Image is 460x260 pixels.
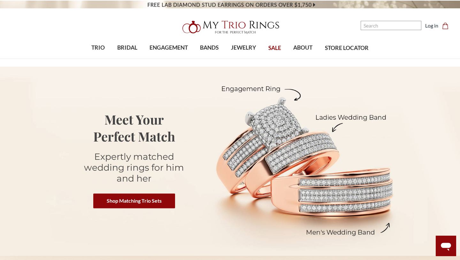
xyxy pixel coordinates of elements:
[268,44,281,52] span: SALE
[200,44,218,52] span: BANDS
[262,38,287,59] a: SALE
[179,17,281,37] img: My Trio Rings
[293,44,312,52] span: ABOUT
[134,17,327,37] a: My Trio Rings
[143,37,194,58] a: ENGAGEMENT
[225,37,262,58] a: JEWELRY
[93,194,175,208] a: Shop Matching Trio Sets
[206,58,212,59] button: submenu toggle
[165,58,172,59] button: submenu toggle
[91,44,105,52] span: TRIO
[85,37,111,58] a: TRIO
[319,38,375,59] a: STORE LOCATOR
[300,58,306,59] button: submenu toggle
[95,58,101,59] button: submenu toggle
[361,21,421,30] input: Search
[231,44,256,52] span: JEWELRY
[111,37,143,58] a: BRIDAL
[149,44,188,52] span: ENGAGEMENT
[325,44,369,52] span: STORE LOCATOR
[442,22,452,29] a: Cart with 0 items
[287,37,318,58] a: ABOUT
[117,44,137,52] span: BRIDAL
[240,58,247,59] button: submenu toggle
[442,23,448,29] svg: cart.cart_preview
[124,58,130,59] button: submenu toggle
[425,22,438,29] a: Log in
[194,37,225,58] a: BANDS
